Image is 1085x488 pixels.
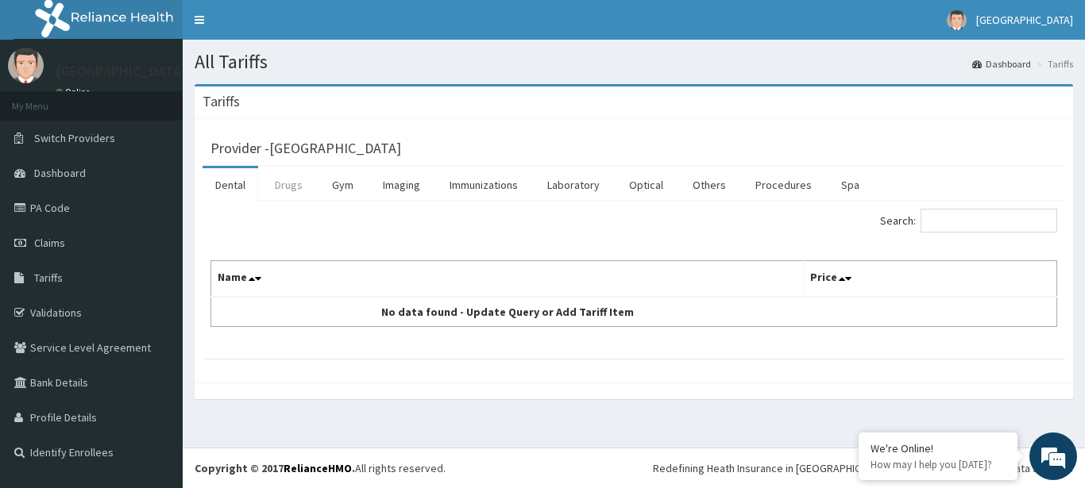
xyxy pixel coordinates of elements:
[1033,57,1073,71] li: Tariffs
[370,168,433,202] a: Imaging
[437,168,531,202] a: Immunizations
[871,458,1006,471] p: How may I help you today?
[195,52,1073,72] h1: All Tariffs
[880,209,1057,232] label: Search:
[34,271,63,285] span: Tariffs
[262,168,315,202] a: Drugs
[34,131,115,145] span: Switch Providers
[871,441,1006,455] div: We're Online!
[972,57,1031,71] a: Dashboard
[921,209,1057,232] input: Search:
[680,168,739,202] a: Others
[284,461,352,475] a: RelianceHMO
[203,168,258,202] a: Dental
[976,13,1073,27] span: [GEOGRAPHIC_DATA]
[616,168,676,202] a: Optical
[8,48,44,83] img: User Image
[535,168,612,202] a: Laboratory
[828,168,872,202] a: Spa
[183,448,1085,488] footer: All rights reserved.
[947,10,967,30] img: User Image
[319,168,366,202] a: Gym
[211,261,804,298] th: Name
[653,460,1073,476] div: Redefining Heath Insurance in [GEOGRAPHIC_DATA] using Telemedicine and Data Science!
[210,141,401,156] h3: Provider - [GEOGRAPHIC_DATA]
[211,297,804,327] td: No data found - Update Query or Add Tariff Item
[743,168,824,202] a: Procedures
[195,461,355,475] strong: Copyright © 2017 .
[203,94,240,109] h3: Tariffs
[56,64,187,79] p: [GEOGRAPHIC_DATA]
[34,236,65,250] span: Claims
[56,86,94,98] a: Online
[34,166,86,180] span: Dashboard
[803,261,1057,298] th: Price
